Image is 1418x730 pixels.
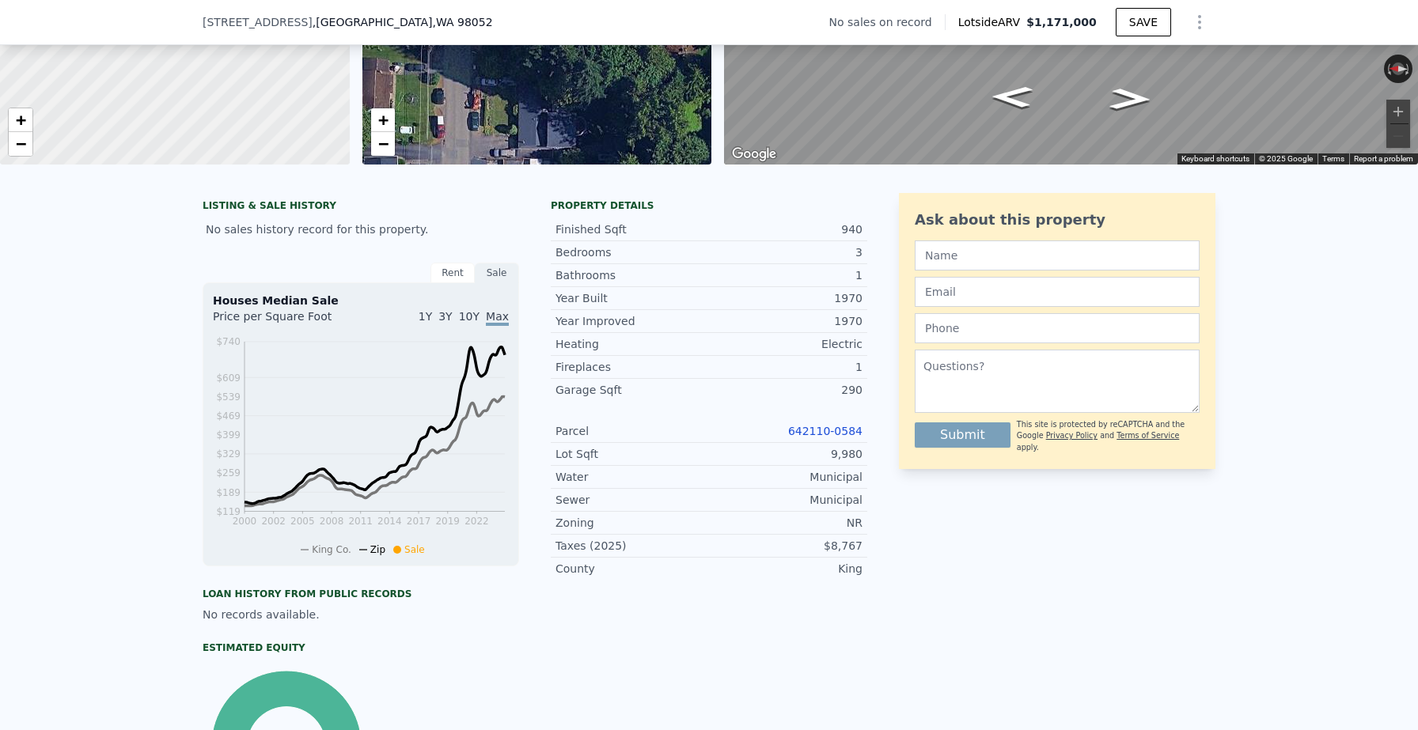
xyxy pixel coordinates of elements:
span: − [377,134,388,153]
div: 1970 [709,313,863,329]
tspan: 2008 [320,516,344,527]
path: Go South, Homestead Drive [1092,83,1169,115]
div: Rent [430,263,475,283]
span: 10Y [459,310,480,323]
div: Parcel [555,423,709,439]
tspan: 2005 [290,516,315,527]
div: This site is protected by reCAPTCHA and the Google and apply. [1017,419,1200,453]
span: Sale [404,544,425,555]
div: NR [709,515,863,531]
span: 3Y [438,310,452,323]
div: Garage Sqft [555,382,709,398]
button: Zoom in [1386,100,1410,123]
div: Bathrooms [555,267,709,283]
a: Zoom out [9,132,32,156]
tspan: $119 [216,506,241,517]
span: © 2025 Google [1259,154,1313,163]
div: Taxes (2025) [555,538,709,554]
tspan: 2017 [407,516,431,527]
a: Open this area in Google Maps (opens a new window) [728,144,780,165]
input: Phone [915,313,1200,343]
a: Terms of Service [1117,431,1179,440]
tspan: $189 [216,487,241,498]
div: Sale [475,263,519,283]
div: Ask about this property [915,209,1200,231]
tspan: 2011 [348,516,373,527]
tspan: 2014 [377,516,402,527]
div: Estimated Equity [203,641,519,654]
div: Electric [709,336,863,352]
div: Heating [555,336,709,352]
button: Reset the view [1384,62,1413,76]
div: Water [555,469,709,485]
tspan: $740 [216,336,241,347]
tspan: $609 [216,373,241,384]
span: Max [486,310,509,326]
tspan: $259 [216,467,241,478]
span: 1Y [419,310,432,323]
span: Lotside ARV [958,14,1026,30]
tspan: 2019 [435,516,460,527]
input: Name [915,240,1200,270]
div: Loan history from public records [203,588,519,600]
span: , WA 98052 [432,16,492,28]
a: Terms (opens in new tab) [1322,154,1344,163]
div: LISTING & SALE HISTORY [203,199,519,215]
span: $1,171,000 [1026,16,1097,28]
button: Keyboard shortcuts [1181,153,1249,165]
div: No sales history record for this property. [203,215,519,244]
div: 290 [709,382,863,398]
tspan: 2000 [233,516,257,527]
div: No sales on record [829,14,945,30]
div: $8,767 [709,538,863,554]
div: Lot Sqft [555,446,709,462]
div: Fireplaces [555,359,709,375]
div: Municipal [709,469,863,485]
div: Zoning [555,515,709,531]
div: Sewer [555,492,709,508]
div: Year Built [555,290,709,306]
tspan: $539 [216,391,241,403]
div: Property details [551,199,867,212]
div: King [709,561,863,577]
button: SAVE [1116,8,1171,36]
div: County [555,561,709,577]
div: 1 [709,359,863,375]
path: Go North, Homestead Drive [973,81,1050,113]
input: Email [915,277,1200,307]
div: 1970 [709,290,863,306]
a: Zoom in [9,108,32,132]
div: Finished Sqft [555,221,709,237]
div: Bedrooms [555,244,709,260]
button: Submit [915,422,1010,448]
div: Year Improved [555,313,709,329]
a: Zoom in [371,108,395,132]
span: − [16,134,26,153]
a: 642110-0584 [788,425,863,437]
tspan: $329 [216,448,241,460]
div: 1 [709,267,863,283]
button: Zoom out [1386,124,1410,148]
span: Zip [370,544,385,555]
button: Rotate clockwise [1405,55,1413,83]
span: , [GEOGRAPHIC_DATA] [313,14,493,30]
div: 9,980 [709,446,863,462]
span: King Co. [312,544,351,555]
a: Report a problem [1354,154,1413,163]
tspan: $399 [216,429,241,441]
div: Municipal [709,492,863,508]
div: 940 [709,221,863,237]
tspan: 2002 [261,516,286,527]
a: Privacy Policy [1046,431,1098,440]
div: Price per Square Foot [213,308,361,334]
span: [STREET_ADDRESS] [203,14,313,30]
a: Zoom out [371,132,395,156]
tspan: 2022 [464,516,489,527]
img: Google [728,144,780,165]
span: + [16,110,26,130]
tspan: $469 [216,410,241,422]
button: Rotate counterclockwise [1384,55,1393,83]
div: Houses Median Sale [213,293,509,308]
div: No records available. [203,607,519,622]
div: 3 [709,244,863,260]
